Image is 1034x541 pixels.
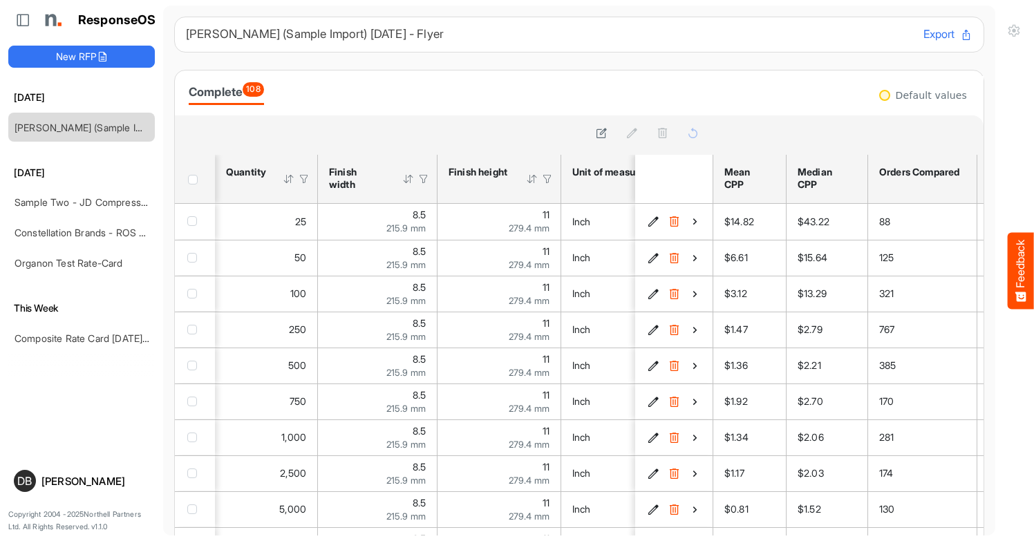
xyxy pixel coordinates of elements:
[798,359,821,371] span: $2.21
[688,430,702,444] button: View
[798,503,821,515] span: $1.52
[713,455,787,491] td: $1.17 is template cell Column Header mean-cpp
[509,222,549,234] span: 279.4 mm
[386,331,426,342] span: 215.9 mm
[318,348,438,383] td: 8.5 is template cell Column Header httpsnorthellcomontologiesmapping-rulesmeasurementhasfinishsiz...
[879,216,890,227] span: 88
[386,367,426,378] span: 215.9 mm
[572,166,646,178] div: Unit of measure
[923,26,972,44] button: Export
[386,475,426,486] span: 215.9 mm
[879,503,894,515] span: 130
[438,204,561,240] td: 11 is template cell Column Header httpsnorthellcomontologiesmapping-rulesmeasurementhasfinishsize...
[417,173,430,185] div: Filter Icon
[879,359,896,371] span: 385
[787,491,868,527] td: $1.52 is template cell Column Header median-cpp
[449,166,508,178] div: Finish height
[688,323,702,336] button: View
[1008,232,1034,309] button: Feedback
[413,389,426,401] span: 8.5
[798,287,827,299] span: $13.29
[386,295,426,306] span: 215.9 mm
[413,461,426,473] span: 8.5
[175,455,215,491] td: checkbox
[561,276,699,312] td: Inch is template cell Column Header httpsnorthellcomontologiesmapping-rulesmeasurementhasunitofme...
[646,502,660,516] button: Edit
[543,353,549,365] span: 11
[724,323,748,335] span: $1.47
[438,419,561,455] td: 11 is template cell Column Header httpsnorthellcomontologiesmapping-rulesmeasurementhasfinishsize...
[572,287,591,299] span: Inch
[868,204,977,240] td: 88 is template cell Column Header orders-compared
[543,281,549,293] span: 11
[713,491,787,527] td: $0.81 is template cell Column Header mean-cpp
[543,389,549,401] span: 11
[713,240,787,276] td: $6.61 is template cell Column Header mean-cpp
[226,166,265,178] div: Quantity
[215,419,318,455] td: 1000 is template cell Column Header httpsnorthellcomontologiesmapping-rulesorderhasquantity
[787,204,868,240] td: $43.22 is template cell Column Header median-cpp
[798,467,824,479] span: $2.03
[318,491,438,527] td: 8.5 is template cell Column Header httpsnorthellcomontologiesmapping-rulesmeasurementhasfinishsiz...
[15,257,123,269] a: Organon Test Rate-Card
[787,276,868,312] td: $13.29 is template cell Column Header median-cpp
[724,395,748,407] span: $1.92
[667,287,681,301] button: Delete
[724,431,749,443] span: $1.34
[879,287,894,299] span: 321
[290,287,306,299] span: 100
[868,383,977,419] td: 170 is template cell Column Header orders-compared
[290,395,306,407] span: 750
[868,419,977,455] td: 281 is template cell Column Header orders-compared
[688,502,702,516] button: View
[667,359,681,372] button: Delete
[787,312,868,348] td: $2.79 is template cell Column Header median-cpp
[713,204,787,240] td: $14.82 is template cell Column Header mean-cpp
[413,425,426,437] span: 8.5
[868,312,977,348] td: 767 is template cell Column Header orders-compared
[15,227,166,238] a: Constellation Brands - ROS prices
[543,317,549,329] span: 11
[561,312,699,348] td: Inch is template cell Column Header httpsnorthellcomontologiesmapping-rulesmeasurementhasunitofme...
[713,419,787,455] td: $1.34 is template cell Column Header mean-cpp
[667,430,681,444] button: Delete
[561,455,699,491] td: Inch is template cell Column Header httpsnorthellcomontologiesmapping-rulesmeasurementhasunitofme...
[15,122,229,133] a: [PERSON_NAME] (Sample Import) [DATE] - Flyer
[15,196,161,208] a: Sample Two - JD Compressed 2
[386,222,426,234] span: 215.9 mm
[413,317,426,329] span: 8.5
[294,251,306,263] span: 50
[509,403,549,414] span: 279.4 mm
[724,166,771,191] div: Mean CPP
[318,204,438,240] td: 8.5 is template cell Column Header httpsnorthellcomontologiesmapping-rulesmeasurementhasfinishsiz...
[896,91,967,100] div: Default values
[868,491,977,527] td: 130 is template cell Column Header orders-compared
[509,475,549,486] span: 279.4 mm
[413,497,426,509] span: 8.5
[543,209,549,220] span: 11
[413,209,426,220] span: 8.5
[413,353,426,365] span: 8.5
[879,323,894,335] span: 767
[646,251,660,265] button: Edit
[646,395,660,408] button: Edit
[509,331,549,342] span: 279.4 mm
[879,251,894,263] span: 125
[295,216,306,227] span: 25
[868,455,977,491] td: 174 is template cell Column Header orders-compared
[635,204,715,240] td: ee99e20b-6771-4386-8356-35f1420a358f is template cell Column Header
[713,276,787,312] td: $3.12 is template cell Column Header mean-cpp
[438,491,561,527] td: 11 is template cell Column Header httpsnorthellcomontologiesmapping-rulesmeasurementhasfinishsize...
[386,403,426,414] span: 215.9 mm
[646,287,660,301] button: Edit
[787,455,868,491] td: $2.03 is template cell Column Header median-cpp
[724,359,748,371] span: $1.36
[561,383,699,419] td: Inch is template cell Column Header httpsnorthellcomontologiesmapping-rulesmeasurementhasunitofme...
[713,348,787,383] td: $1.36 is template cell Column Header mean-cpp
[281,431,306,443] span: 1,000
[8,301,155,316] h6: This Week
[635,240,715,276] td: fcadd062-55ae-4191-85b9-0d2567a40df8 is template cell Column Header
[646,359,660,372] button: Edit
[175,491,215,527] td: checkbox
[543,461,549,473] span: 11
